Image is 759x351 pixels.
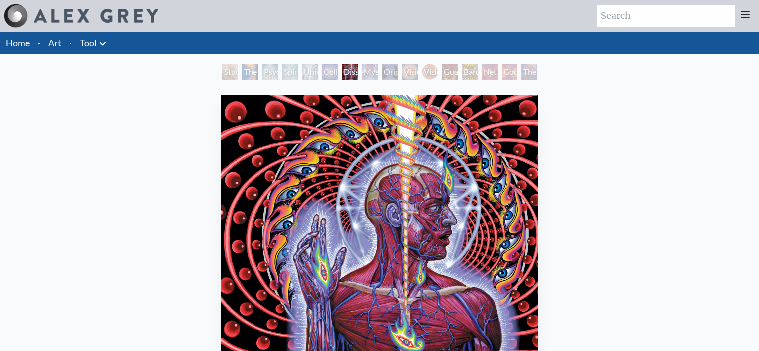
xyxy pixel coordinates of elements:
div: Psychic Energy System [262,64,278,80]
div: Dissectional Art for Tool's Lateralus CD [342,64,358,80]
div: The Great Turn [521,64,537,80]
a: Art [48,36,61,50]
div: The Torch [242,64,258,80]
div: Bardo Being [462,64,478,80]
div: Net of Being [482,64,498,80]
li: · [65,32,76,54]
div: Mystic Eye [362,64,378,80]
div: Collective Vision [322,64,338,80]
div: Universal Mind Lattice [302,64,318,80]
div: Spiritual Energy System [282,64,298,80]
div: Original Face [382,64,398,80]
div: Vision [PERSON_NAME] [422,64,438,80]
div: Godself [502,64,517,80]
a: Home [6,37,30,48]
div: Vision Crystal [402,64,418,80]
a: Tool [80,36,97,50]
div: Study for the Great Turn [222,64,238,80]
li: · [34,32,44,54]
div: Guardian of Infinite Vision [442,64,458,80]
input: Search [597,5,735,27]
